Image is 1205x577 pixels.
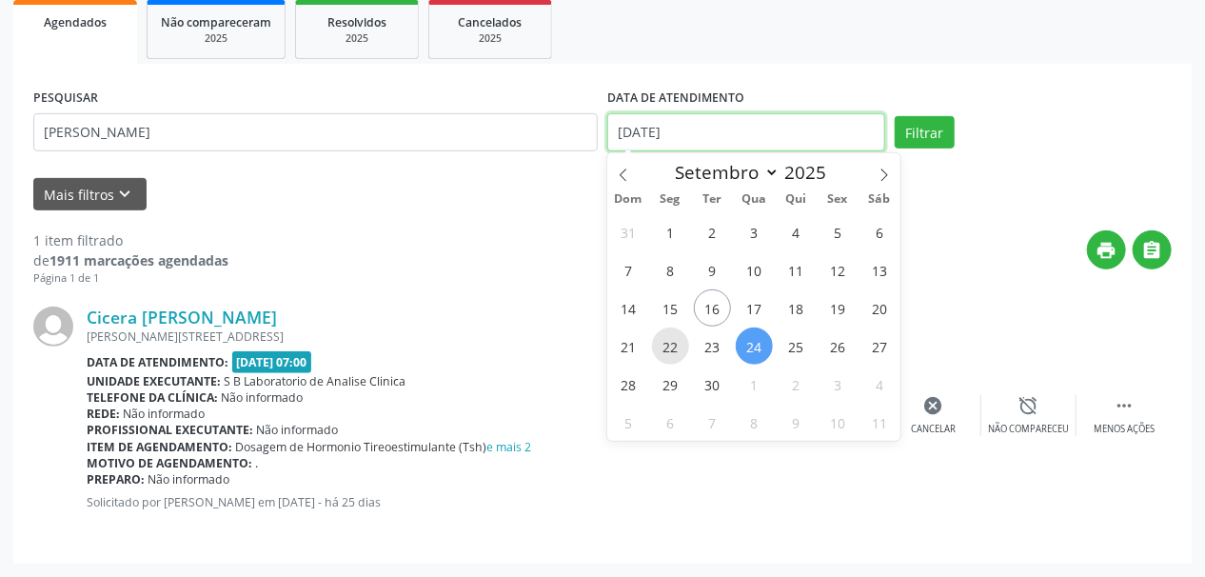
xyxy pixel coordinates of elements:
[860,404,898,441] span: Outubro 11, 2025
[860,213,898,250] span: Setembro 6, 2025
[652,213,689,250] span: Setembro 1, 2025
[820,366,857,403] span: Outubro 3, 2025
[161,31,271,46] div: 2025
[736,213,773,250] span: Setembro 3, 2025
[610,404,647,441] span: Outubro 5, 2025
[652,251,689,288] span: Setembro 8, 2025
[33,113,598,151] input: Nome, CNS
[1142,240,1163,261] i: 
[1018,395,1039,416] i: alarm_off
[87,354,228,370] b: Data de atendimento:
[161,14,271,30] span: Não compareceram
[988,423,1069,436] div: Não compareceu
[860,328,898,365] span: Setembro 27, 2025
[87,494,601,510] p: Solicitado por [PERSON_NAME] em [DATE] - há 25 dias
[778,328,815,365] span: Setembro 25, 2025
[736,328,773,365] span: Setembro 24, 2025
[694,404,731,441] span: Outubro 7, 2025
[33,178,147,211] button: Mais filtroskeyboard_arrow_down
[607,193,649,206] span: Dom
[649,193,691,206] span: Seg
[607,84,744,113] label: DATA DE ATENDIMENTO
[860,366,898,403] span: Outubro 4, 2025
[33,307,73,347] img: img
[1114,395,1135,416] i: 
[33,250,228,270] div: de
[87,389,218,406] b: Telefone da clínica:
[733,193,775,206] span: Qua
[87,328,601,345] div: [PERSON_NAME][STREET_ADDRESS]
[87,422,253,438] b: Profissional executante:
[33,270,228,287] div: Página 1 de 1
[49,251,228,269] strong: 1911 marcações agendadas
[820,328,857,365] span: Setembro 26, 2025
[87,307,277,328] a: Cicera [PERSON_NAME]
[817,193,859,206] span: Sex
[1133,230,1172,269] button: 
[232,351,312,373] span: [DATE] 07:00
[148,471,230,487] span: Não informado
[610,213,647,250] span: Agosto 31, 2025
[652,328,689,365] span: Setembro 22, 2025
[459,14,523,30] span: Cancelados
[33,230,228,250] div: 1 item filtrado
[820,251,857,288] span: Setembro 12, 2025
[33,84,98,113] label: PESQUISAR
[607,113,885,151] input: Selecione um intervalo
[860,289,898,327] span: Setembro 20, 2025
[1087,230,1126,269] button: print
[610,328,647,365] span: Setembro 21, 2025
[911,423,956,436] div: Cancelar
[222,389,304,406] span: Não informado
[923,395,944,416] i: cancel
[778,251,815,288] span: Setembro 11, 2025
[652,404,689,441] span: Outubro 6, 2025
[87,455,252,471] b: Motivo de agendamento:
[87,406,120,422] b: Rede:
[87,373,221,389] b: Unidade executante:
[1094,423,1155,436] div: Menos ações
[860,251,898,288] span: Setembro 13, 2025
[820,213,857,250] span: Setembro 5, 2025
[694,289,731,327] span: Setembro 16, 2025
[859,193,900,206] span: Sáb
[610,289,647,327] span: Setembro 14, 2025
[124,406,206,422] span: Não informado
[309,31,405,46] div: 2025
[778,404,815,441] span: Outubro 9, 2025
[1096,240,1117,261] i: print
[694,328,731,365] span: Setembro 23, 2025
[778,289,815,327] span: Setembro 18, 2025
[44,14,107,30] span: Agendados
[778,366,815,403] span: Outubro 2, 2025
[257,422,339,438] span: Não informado
[820,289,857,327] span: Setembro 19, 2025
[443,31,538,46] div: 2025
[778,213,815,250] span: Setembro 4, 2025
[652,366,689,403] span: Setembro 29, 2025
[691,193,733,206] span: Ter
[736,251,773,288] span: Setembro 10, 2025
[256,455,259,471] span: .
[665,159,780,186] select: Month
[610,366,647,403] span: Setembro 28, 2025
[736,366,773,403] span: Outubro 1, 2025
[487,439,532,455] a: e mais 2
[694,366,731,403] span: Setembro 30, 2025
[87,439,232,455] b: Item de agendamento:
[327,14,386,30] span: Resolvidos
[775,193,817,206] span: Qui
[895,116,955,149] button: Filtrar
[115,184,136,205] i: keyboard_arrow_down
[87,471,145,487] b: Preparo:
[694,251,731,288] span: Setembro 9, 2025
[736,404,773,441] span: Outubro 8, 2025
[736,289,773,327] span: Setembro 17, 2025
[236,439,532,455] span: Dosagem de Hormonio Tireoestimulante (Tsh)
[652,289,689,327] span: Setembro 15, 2025
[780,160,842,185] input: Year
[820,404,857,441] span: Outubro 10, 2025
[225,373,406,389] span: S B Laboratorio de Analise Clinica
[694,213,731,250] span: Setembro 2, 2025
[610,251,647,288] span: Setembro 7, 2025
